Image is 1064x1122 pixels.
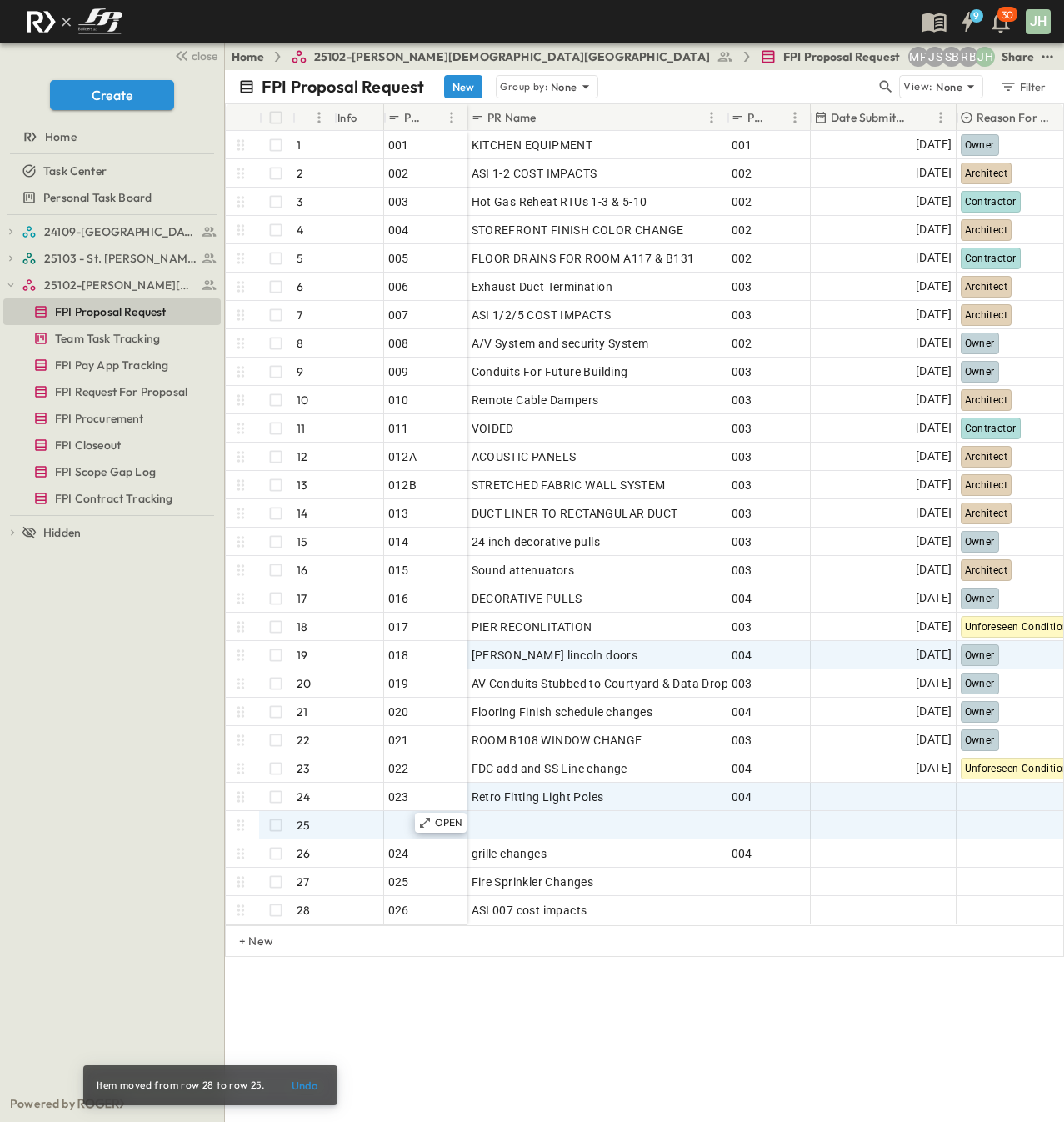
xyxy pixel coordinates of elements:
span: Contractor [965,253,1017,264]
a: FPI Procurement [3,407,217,430]
p: 3 [297,193,303,210]
p: PR Name [487,109,536,126]
span: 25102-[PERSON_NAME][DEMOGRAPHIC_DATA][GEOGRAPHIC_DATA] [314,48,710,65]
span: 011 [388,420,409,437]
span: Architect [965,479,1008,491]
span: 25103 - St. [PERSON_NAME] Phase 2 [44,250,197,267]
button: Menu [931,108,951,128]
span: Hidden [43,524,81,541]
p: 21 [297,704,307,720]
span: Owner [965,649,995,661]
span: FPI Request For Proposal [55,383,187,400]
span: ASI 007 cost impacts [472,902,587,919]
p: 19 [297,647,307,664]
span: 002 [732,335,752,352]
p: 28 [297,902,310,919]
span: ASI 1/2/5 COST IMPACTS [472,307,612,323]
p: 14 [297,505,307,522]
span: FPI Proposal Request [55,303,166,320]
p: 16 [297,562,307,579]
div: Team Task Trackingtest [3,325,221,352]
span: Sound attenuators [472,562,575,579]
span: Architect [965,394,1008,406]
span: [DATE] [916,674,952,693]
span: [DATE] [916,617,952,636]
button: Undo [277,1072,331,1099]
span: 004 [732,845,752,862]
span: STRETCHED FABRIC WALL SYSTEM [472,477,666,493]
div: # [292,104,334,131]
div: Info [337,94,357,141]
p: Date Submitted [831,109,909,126]
button: Sort [423,108,442,127]
span: [DATE] [916,192,952,211]
span: [DATE] [916,277,952,296]
span: 003 [732,307,752,323]
p: 12 [297,448,307,465]
span: 003 [732,448,752,465]
span: 010 [388,392,409,408]
span: Hot Gas Reheat RTUs 1-3 & 5-10 [472,193,647,210]
span: Architect [965,168,1008,179]
p: 17 [297,590,307,607]
span: Owner [965,593,995,604]
span: [DATE] [916,730,952,749]
a: FPI Pay App Tracking [3,353,217,377]
span: FPI Proposal Request [783,48,900,65]
span: 003 [732,732,752,749]
span: 003 [732,619,752,635]
span: A/V System and security System [472,335,649,352]
span: grille changes [472,845,547,862]
span: Owner [965,139,995,151]
span: Contractor [965,423,1017,434]
p: 8 [297,335,303,352]
a: Task Center [3,159,217,183]
p: View: [903,78,932,96]
div: Filter [999,78,1047,96]
span: 003 [732,562,752,579]
span: DUCT LINER TO RECTANGULAR DUCT [472,505,678,522]
div: Sterling Barnett (sterling@fpibuilders.com) [942,47,962,67]
p: 4 [297,222,303,238]
div: 25103 - St. [PERSON_NAME] Phase 2test [3,245,221,272]
span: Home [45,128,77,145]
span: [DATE] [916,163,952,183]
span: close [192,48,217,64]
h6: 9 [973,9,979,23]
span: Architect [965,564,1008,576]
span: [DATE] [916,220,952,239]
p: 2 [297,165,303,182]
p: 7 [297,307,302,323]
p: OPEN [435,816,463,829]
button: 9 [951,7,984,37]
span: 002 [732,250,752,267]
button: Filter [993,75,1051,98]
span: Owner [965,678,995,689]
span: 001 [388,137,409,153]
div: Info [334,104,384,131]
span: [DATE] [916,362,952,381]
span: [DATE] [916,645,952,664]
span: Architect [965,281,1008,293]
span: FPI Pay App Tracking [55,357,168,373]
p: 22 [297,732,310,749]
span: Owner [965,734,995,746]
span: 25102-Christ The Redeemer Anglican Church [44,277,197,293]
span: 004 [732,704,752,720]
div: FPI Procurementtest [3,405,221,432]
div: Jesse Sullivan (jsullivan@fpibuilders.com) [925,47,945,67]
p: 25 [297,817,310,834]
p: 11 [297,420,305,437]
span: Architect [965,451,1008,463]
span: 004 [732,590,752,607]
span: [DATE] [916,248,952,268]
a: FPI Contract Tracking [3,487,217,510]
span: 020 [388,704,409,720]
img: c8d7d1ed905e502e8f77bf7063faec64e13b34fdb1f2bdd94b0e311fc34f8000.png [20,4,128,39]
div: Share [1002,48,1034,65]
button: Sort [539,108,557,127]
span: 003 [732,505,752,522]
p: None [551,78,577,95]
span: FPI Procurement [55,410,144,427]
span: 021 [388,732,409,749]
